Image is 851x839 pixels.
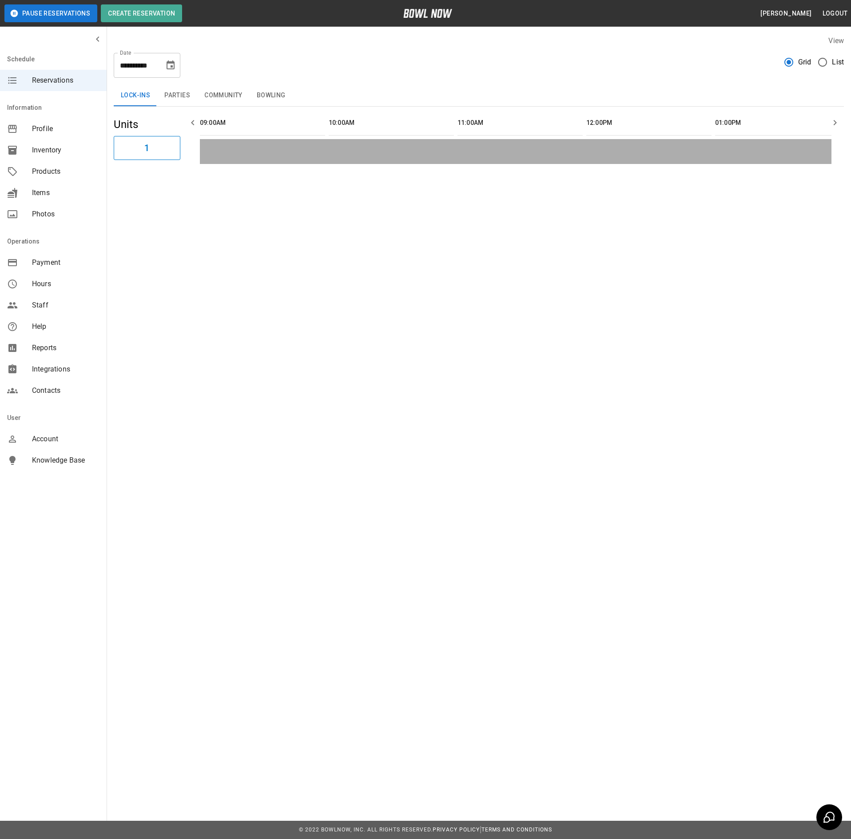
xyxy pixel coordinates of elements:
[32,75,99,86] span: Reservations
[250,85,293,106] button: Bowling
[433,827,480,833] a: Privacy Policy
[457,110,583,136] th: 11:00AM
[32,385,99,396] span: Contacts
[144,141,149,155] h6: 1
[32,188,99,198] span: Items
[798,57,811,68] span: Grid
[403,9,452,18] img: logo
[757,5,815,22] button: [PERSON_NAME]
[32,321,99,332] span: Help
[32,209,99,220] span: Photos
[32,455,99,466] span: Knowledge Base
[32,279,99,289] span: Hours
[819,5,851,22] button: Logout
[299,827,433,833] span: © 2022 BowlNow, Inc. All Rights Reserved.
[329,110,454,136] th: 10:00AM
[32,166,99,177] span: Products
[832,57,844,68] span: List
[114,85,157,106] button: Lock-ins
[32,343,99,353] span: Reports
[4,4,97,22] button: Pause Reservations
[197,85,250,106] button: Community
[32,364,99,375] span: Integrations
[828,36,844,45] label: View
[157,85,197,106] button: Parties
[114,136,180,160] button: 1
[32,145,99,156] span: Inventory
[101,4,182,22] button: Create Reservation
[32,300,99,311] span: Staff
[586,110,712,136] th: 12:00PM
[114,117,180,132] h5: Units
[200,110,325,136] th: 09:00AM
[32,434,99,444] span: Account
[32,257,99,268] span: Payment
[481,827,552,833] a: Terms and Conditions
[162,56,179,74] button: Choose date, selected date is Oct 14, 2025
[32,124,99,134] span: Profile
[114,85,844,106] div: inventory tabs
